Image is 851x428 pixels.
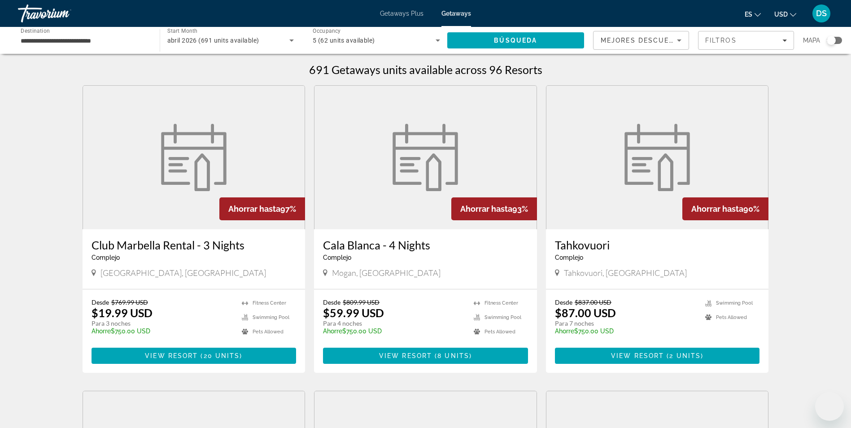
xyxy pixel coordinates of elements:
span: 8 units [437,352,469,359]
p: $87.00 USD [555,306,616,319]
span: Desde [92,298,109,306]
span: Complejo [555,254,583,261]
img: Cala Blanca - 4 Nights [387,124,463,191]
p: $19.99 USD [92,306,153,319]
a: Getaways [441,10,471,17]
span: View Resort [379,352,432,359]
span: [GEOGRAPHIC_DATA], [GEOGRAPHIC_DATA] [100,268,266,278]
mat-select: Sort by [601,35,681,46]
span: Ahorrar hasta [228,204,280,214]
h1: 691 Getaways units available across 96 Resorts [309,63,542,76]
span: Ahorre [555,328,574,335]
button: View Resort(2 units) [555,348,760,364]
span: DS [816,9,827,18]
span: Ahorre [92,328,111,335]
button: Change language [745,8,761,21]
a: Club Marbella Rental - 3 Nights [83,85,305,229]
span: es [745,11,752,18]
p: Para 4 noches [323,319,465,328]
button: View Resort(8 units) [323,348,528,364]
span: 2 units [669,352,701,359]
span: Destination [21,27,50,34]
img: Club Marbella Rental - 3 Nights [156,124,232,191]
a: Getaways Plus [380,10,423,17]
span: Mejores descuentos [601,37,690,44]
span: Desde [555,298,572,306]
span: Swimming Pool [716,300,753,306]
span: Occupancy [313,28,341,34]
p: Para 7 noches [555,319,697,328]
span: Mapa [803,34,820,47]
a: Tahkovuori [555,238,760,252]
iframe: Botón para iniciar la ventana de mensajería [815,392,844,421]
span: Desde [323,298,340,306]
button: User Menu [810,4,833,23]
span: $769.99 USD [111,298,148,306]
p: $750.00 USD [323,328,465,335]
button: Change currency [774,8,796,21]
span: Start Month [167,28,197,34]
button: Filters [698,31,794,50]
span: Ahorre [323,328,342,335]
span: ( ) [664,352,703,359]
span: abril 2026 (691 units available) [167,37,259,44]
span: Pets Allowed [484,329,515,335]
p: Para 3 noches [92,319,233,328]
span: Mogan, [GEOGRAPHIC_DATA] [332,268,441,278]
span: Búsqueda [494,37,537,44]
span: Swimming Pool [484,314,521,320]
span: Complejo [92,254,120,261]
span: ( ) [198,352,242,359]
a: Travorium [18,2,108,25]
div: 97% [219,197,305,220]
span: Tahkovuori, [GEOGRAPHIC_DATA] [564,268,687,278]
span: Complejo [323,254,351,261]
span: Ahorrar hasta [460,204,512,214]
span: Fitness Center [253,300,286,306]
div: 93% [451,197,537,220]
span: Fitness Center [484,300,518,306]
span: Filtros [705,37,737,44]
span: Swimming Pool [253,314,289,320]
a: Cala Blanca - 4 Nights [323,238,528,252]
span: Pets Allowed [716,314,747,320]
div: 90% [682,197,768,220]
img: Tahkovuori [619,124,695,191]
p: $750.00 USD [555,328,697,335]
a: Tahkovuori [546,85,769,229]
span: $837.00 USD [575,298,611,306]
button: Search [447,32,585,48]
span: 20 units [204,352,240,359]
p: $59.99 USD [323,306,384,319]
a: Club Marbella Rental - 3 Nights [92,238,297,252]
span: 5 (62 units available) [313,37,375,44]
span: Ahorrar hasta [691,204,743,214]
span: ( ) [432,352,472,359]
span: $809.99 USD [343,298,380,306]
button: View Resort(20 units) [92,348,297,364]
p: $750.00 USD [92,328,233,335]
a: Cala Blanca - 4 Nights [314,85,537,229]
span: View Resort [611,352,664,359]
span: View Resort [145,352,198,359]
span: Pets Allowed [253,329,284,335]
input: Select destination [21,35,148,46]
span: USD [774,11,788,18]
